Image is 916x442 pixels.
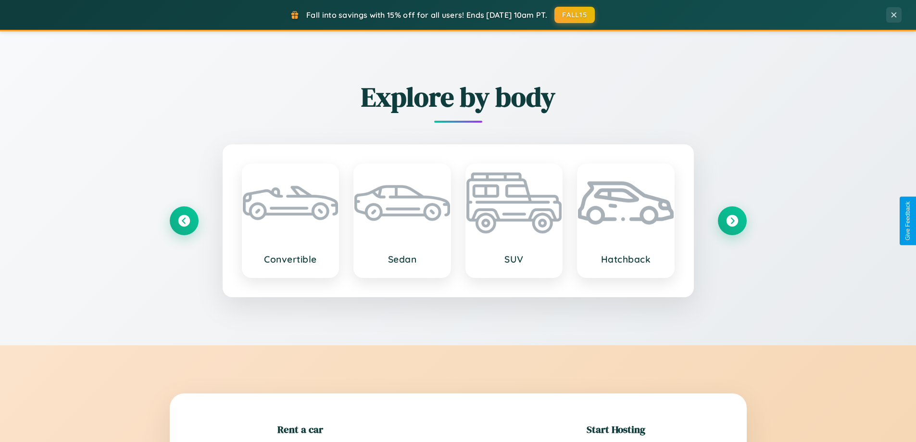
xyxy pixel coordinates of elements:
[587,422,645,436] h2: Start Hosting
[364,253,440,265] h3: Sedan
[554,7,595,23] button: FALL15
[588,253,664,265] h3: Hatchback
[306,10,547,20] span: Fall into savings with 15% off for all users! Ends [DATE] 10am PT.
[252,253,329,265] h3: Convertible
[170,78,747,115] h2: Explore by body
[476,253,552,265] h3: SUV
[277,422,323,436] h2: Rent a car
[904,202,911,240] div: Give Feedback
